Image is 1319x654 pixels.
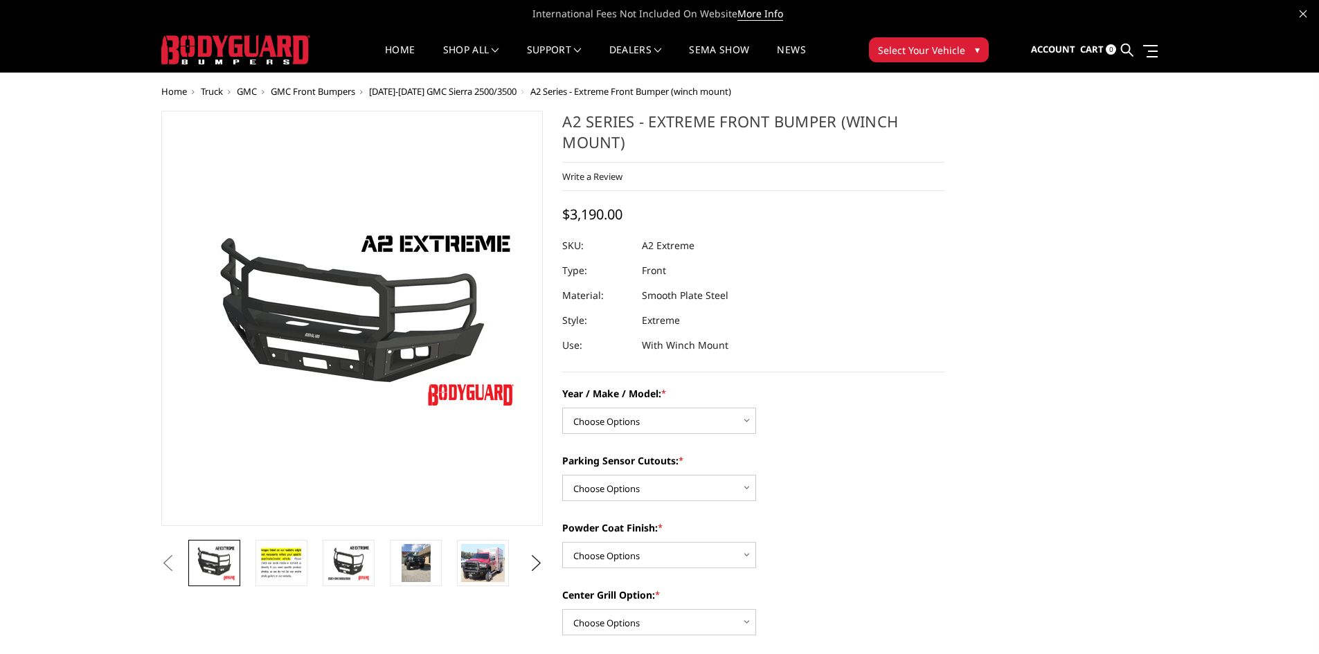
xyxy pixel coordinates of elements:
a: Support [527,45,582,72]
a: News [777,45,805,72]
button: Select Your Vehicle [869,37,989,62]
img: A2 Series - Extreme Front Bumper (winch mount) [461,544,505,582]
dt: Style: [562,308,631,333]
span: Select Your Vehicle [878,43,965,57]
span: Account [1031,43,1075,55]
img: A2 Series - Extreme Front Bumper (winch mount) [260,544,303,582]
label: Powder Coat Finish: [562,520,944,535]
a: Home [385,45,415,72]
dt: Type: [562,258,631,283]
dd: Extreme [642,308,680,333]
span: Cart [1080,43,1104,55]
span: 0 [1106,44,1116,55]
dd: Front [642,258,666,283]
a: Truck [201,85,223,98]
a: SEMA Show [689,45,749,72]
h1: A2 Series - Extreme Front Bumper (winch mount) [562,111,944,163]
a: GMC Front Bumpers [271,85,355,98]
dd: A2 Extreme [642,233,694,258]
dt: Material: [562,283,631,308]
span: $3,190.00 [562,205,622,224]
a: shop all [443,45,499,72]
img: A2 Series - Extreme Front Bumper (winch mount) [192,544,236,582]
span: A2 Series - Extreme Front Bumper (winch mount) [530,85,731,98]
dd: With Winch Mount [642,333,728,358]
img: A2 Series - Extreme Front Bumper (winch mount) [327,544,370,582]
a: Dealers [609,45,662,72]
dt: SKU: [562,233,631,258]
label: Year / Make / Model: [562,386,944,401]
a: Write a Review [562,170,622,183]
a: [DATE]-[DATE] GMC Sierra 2500/3500 [369,85,517,98]
a: More Info [737,7,783,21]
label: Parking Sensor Cutouts: [562,453,944,468]
button: Previous [158,553,179,574]
a: GMC [237,85,257,98]
span: ▾ [975,42,980,57]
img: A2 Series - Extreme Front Bumper (winch mount) [179,221,525,416]
a: A2 Series - Extreme Front Bumper (winch mount) [161,111,544,526]
a: Cart 0 [1080,31,1116,69]
label: Center Grill Option: [562,588,944,602]
button: Next [526,553,546,574]
a: Home [161,85,187,98]
dd: Smooth Plate Steel [642,283,728,308]
dt: Use: [562,333,631,358]
img: BODYGUARD BUMPERS [161,35,310,64]
a: Account [1031,31,1075,69]
img: A2 Series - Extreme Front Bumper (winch mount) [402,544,430,582]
